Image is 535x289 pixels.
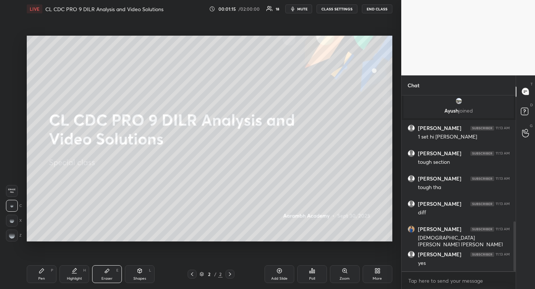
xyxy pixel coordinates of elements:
div: tough section [418,159,510,166]
h6: [PERSON_NAME] [418,175,461,182]
h6: [PERSON_NAME] [418,150,461,157]
div: diff [418,209,510,217]
img: thumbnail.jpg [408,226,415,233]
img: 4P8fHbbgJtejmAAAAAElFTkSuQmCC [470,176,494,181]
div: yes [418,260,510,267]
div: Highlight [67,277,82,280]
h4: CL CDC PRO 9 DILR Analysis and Video Solutions [45,6,163,13]
h6: [PERSON_NAME] [418,201,461,207]
div: / [214,272,217,276]
div: X [6,215,22,227]
img: default.png [408,150,415,157]
div: 11:13 AM [496,227,510,231]
p: Ayush [408,108,509,114]
div: L [149,269,151,272]
img: 4P8fHbbgJtejmAAAAAElFTkSuQmCC [470,252,494,257]
p: G [530,123,533,129]
div: 18 [276,7,279,11]
div: Pen [38,277,45,280]
div: [DEMOGRAPHIC_DATA][PERSON_NAME] [PERSON_NAME] mera last time se [418,234,510,255]
img: default.png [408,125,415,131]
div: Shapes [133,277,146,280]
div: C [6,200,22,212]
div: 11:13 AM [496,176,510,181]
p: T [531,81,533,87]
button: CLASS SETTINGS [317,4,357,13]
div: Eraser [101,277,113,280]
img: default.png [408,201,415,207]
span: mute [297,6,308,12]
div: grid [402,95,516,272]
img: 4P8fHbbgJtejmAAAAAElFTkSuQmCC [470,202,494,206]
span: joined [458,107,473,114]
div: Z [6,230,22,241]
h6: [PERSON_NAME] [418,125,461,131]
div: H [83,269,86,272]
p: D [530,102,533,108]
div: E [116,269,119,272]
span: Erase all [6,188,17,194]
img: 4P8fHbbgJtejmAAAAAElFTkSuQmCC [470,227,494,231]
div: P [51,269,53,272]
button: mute [285,4,312,13]
div: Add Slide [271,277,288,280]
div: Zoom [340,277,350,280]
h6: [PERSON_NAME] [418,251,461,258]
button: END CLASS [362,4,392,13]
div: 1 set hi [PERSON_NAME] [418,133,510,141]
div: More [373,277,382,280]
img: 4P8fHbbgJtejmAAAAAElFTkSuQmCC [470,151,494,156]
div: 11:13 AM [496,202,510,206]
p: Chat [402,75,425,95]
img: 4P8fHbbgJtejmAAAAAElFTkSuQmCC [470,126,494,130]
div: 2 [218,271,223,277]
img: default.png [408,251,415,258]
h6: [PERSON_NAME] [418,226,461,233]
div: LIVE [27,4,42,13]
div: tough tha [418,184,510,191]
div: 11:13 AM [496,252,510,257]
div: 11:13 AM [496,151,510,156]
img: thumbnail.jpg [455,97,463,105]
div: Poll [309,277,315,280]
img: default.png [408,175,415,182]
div: 11:13 AM [496,126,510,130]
div: 2 [205,272,213,276]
